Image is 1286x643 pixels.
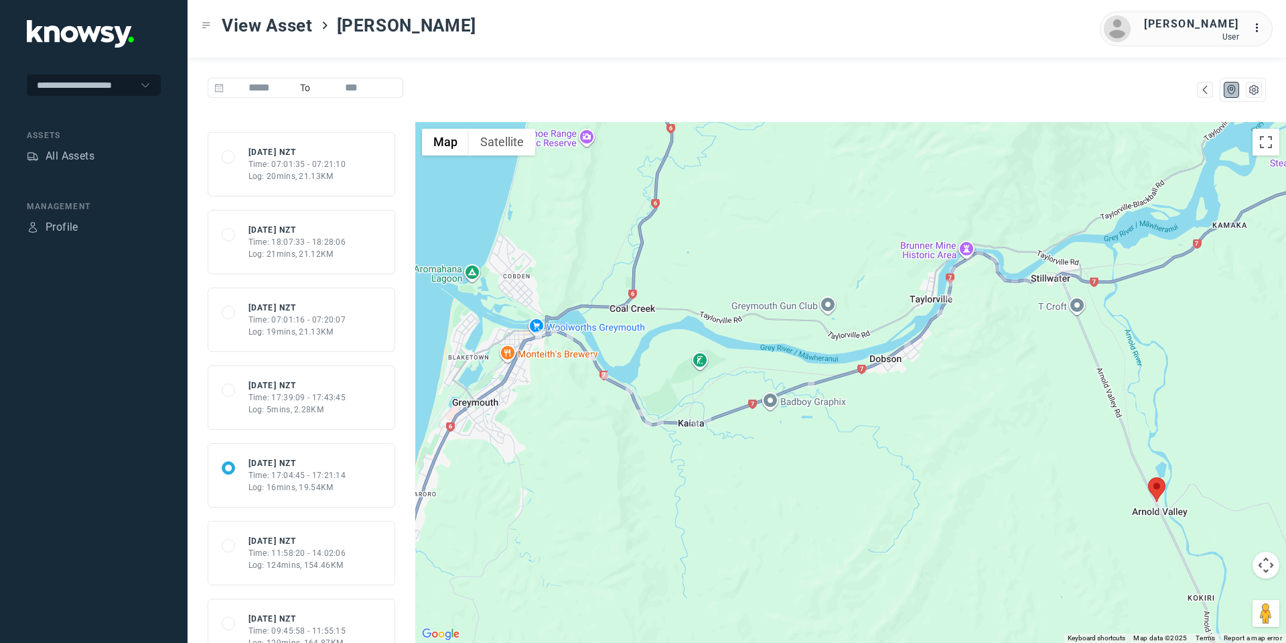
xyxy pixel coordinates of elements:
[1253,600,1279,627] button: Drag Pegman onto the map to open Street View
[248,146,346,158] div: [DATE] NZT
[248,170,346,182] div: Log: 20mins, 21.13KM
[1104,15,1131,42] img: avatar.png
[1253,552,1279,579] button: Map camera controls
[202,21,211,30] div: Toggle Menu
[419,626,463,643] img: Google
[27,129,161,141] div: Assets
[248,158,346,170] div: Time: 07:01:35 - 07:21:10
[248,469,346,481] div: Time: 17:04:45 - 17:21:14
[337,13,476,38] span: [PERSON_NAME]
[1224,634,1282,642] a: Report a map error
[248,326,346,338] div: Log: 19mins, 21.13KM
[248,559,346,571] div: Log: 124mins, 154.46KM
[1248,84,1260,96] div: List
[248,224,346,236] div: [DATE] NZT
[1144,32,1239,42] div: User
[469,129,535,156] button: Show satellite imagery
[248,547,346,559] div: Time: 11:58:20 - 14:02:06
[419,626,463,643] a: Open this area in Google Maps (opens a new window)
[248,481,346,493] div: Log: 16mins, 19.54KM
[248,236,346,248] div: Time: 18:07:33 - 18:28:06
[248,314,346,326] div: Time: 07:01:16 - 07:20:07
[248,248,346,260] div: Log: 21mins, 21.12KM
[1253,20,1269,36] div: :
[248,457,346,469] div: [DATE] NZT
[1144,16,1239,32] div: [PERSON_NAME]
[222,13,313,38] span: View Asset
[248,379,346,392] div: [DATE] NZT
[27,20,134,48] img: Application Logo
[1196,634,1216,642] a: Terms (opens in new tab)
[1253,20,1269,38] div: :
[27,219,78,235] a: ProfileProfile
[27,148,94,164] a: AssetsAll Assets
[27,221,39,233] div: Profile
[27,150,39,162] div: Assets
[248,535,346,547] div: [DATE] NZT
[1253,23,1267,33] tspan: ...
[1226,84,1238,96] div: Map
[248,302,346,314] div: [DATE] NZT
[422,129,469,156] button: Show street map
[27,200,161,213] div: Management
[1199,84,1211,96] div: Map
[46,219,78,235] div: Profile
[46,148,94,164] div: All Assets
[248,625,346,637] div: Time: 09:45:58 - 11:55:15
[1253,129,1279,156] button: Toggle fullscreen view
[295,78,316,98] span: To
[248,392,346,404] div: Time: 17:39:09 - 17:43:45
[248,404,346,416] div: Log: 5mins, 2.28KM
[1068,634,1125,643] button: Keyboard shortcuts
[319,20,330,31] div: >
[248,613,346,625] div: [DATE] NZT
[1133,634,1188,642] span: Map data ©2025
